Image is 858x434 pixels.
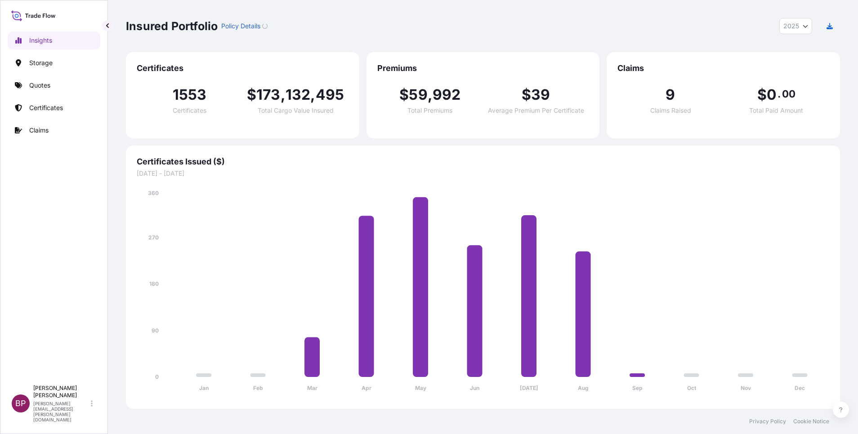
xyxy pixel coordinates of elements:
[316,88,344,102] span: 495
[286,88,311,102] span: 132
[778,90,781,97] span: .
[281,88,286,102] span: ,
[29,81,50,90] p: Quotes
[409,88,427,102] span: 59
[173,107,206,114] span: Certificates
[33,385,89,399] p: [PERSON_NAME] [PERSON_NAME]
[407,107,452,114] span: Total Premiums
[650,107,691,114] span: Claims Raised
[782,90,795,97] span: 00
[253,385,263,391] tspan: Feb
[29,36,52,45] p: Insights
[783,22,799,31] span: 2025
[258,107,334,114] span: Total Cargo Value Insured
[687,385,697,391] tspan: Oct
[8,31,100,49] a: Insights
[262,19,268,33] button: Loading
[247,88,256,102] span: $
[256,88,281,102] span: 173
[531,88,550,102] span: 39
[470,385,479,391] tspan: Jun
[741,385,751,391] tspan: Nov
[757,88,767,102] span: $
[488,107,584,114] span: Average Premium Per Certificate
[310,88,315,102] span: ,
[29,58,53,67] p: Storage
[152,327,159,334] tspan: 90
[666,88,675,102] span: 9
[522,88,531,102] span: $
[307,385,317,391] tspan: Mar
[793,418,829,425] a: Cookie Notice
[749,107,803,114] span: Total Paid Amount
[262,23,268,29] div: Loading
[8,76,100,94] a: Quotes
[8,54,100,72] a: Storage
[221,22,260,31] p: Policy Details
[520,385,538,391] tspan: [DATE]
[148,234,159,241] tspan: 270
[137,156,829,167] span: Certificates Issued ($)
[795,385,805,391] tspan: Dec
[29,103,63,112] p: Certificates
[137,63,349,74] span: Certificates
[8,99,100,117] a: Certificates
[779,18,812,34] button: Year Selector
[29,126,49,135] p: Claims
[126,19,218,33] p: Insured Portfolio
[155,373,159,380] tspan: 0
[8,121,100,139] a: Claims
[749,418,786,425] a: Privacy Policy
[15,399,26,408] span: BP
[377,63,589,74] span: Premiums
[767,88,777,102] span: 0
[415,385,427,391] tspan: May
[173,88,207,102] span: 1553
[199,385,209,391] tspan: Jan
[428,88,433,102] span: ,
[362,385,371,391] tspan: Apr
[148,190,159,196] tspan: 360
[433,88,461,102] span: 992
[137,169,829,178] span: [DATE] - [DATE]
[33,401,89,422] p: [PERSON_NAME][EMAIL_ADDRESS][PERSON_NAME][DOMAIN_NAME]
[149,280,159,287] tspan: 180
[578,385,589,391] tspan: Aug
[399,88,409,102] span: $
[632,385,643,391] tspan: Sep
[617,63,829,74] span: Claims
